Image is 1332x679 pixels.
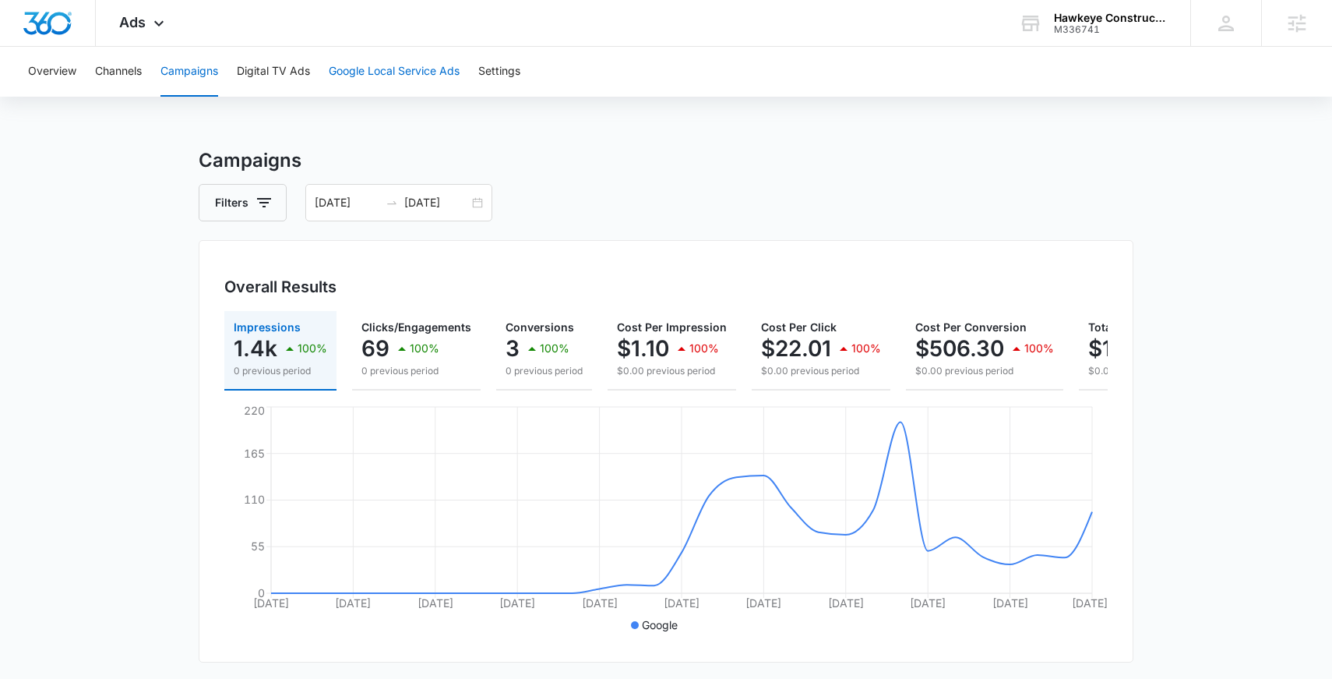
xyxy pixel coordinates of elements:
[253,596,289,610] tspan: [DATE]
[298,343,327,354] p: 100%
[540,343,569,354] p: 100%
[28,47,76,97] button: Overview
[418,596,453,610] tspan: [DATE]
[251,539,265,553] tspan: 55
[1088,320,1152,334] span: Total Spend
[1088,364,1239,378] p: $0.00 previous period
[361,336,389,361] p: 69
[664,596,699,610] tspan: [DATE]
[689,343,719,354] p: 100%
[361,320,471,334] span: Clicks/Engagements
[499,596,535,610] tspan: [DATE]
[386,196,398,209] span: swap-right
[386,196,398,209] span: to
[506,336,520,361] p: 3
[335,596,371,610] tspan: [DATE]
[506,320,574,334] span: Conversions
[582,596,618,610] tspan: [DATE]
[761,336,831,361] p: $22.01
[915,336,1004,361] p: $506.30
[851,343,881,354] p: 100%
[478,47,520,97] button: Settings
[1054,12,1168,24] div: account name
[315,194,379,211] input: Start date
[915,320,1027,334] span: Cost Per Conversion
[617,320,727,334] span: Cost Per Impression
[506,364,583,378] p: 0 previous period
[1072,596,1108,610] tspan: [DATE]
[244,404,265,417] tspan: 220
[244,447,265,460] tspan: 165
[992,596,1028,610] tspan: [DATE]
[761,320,837,334] span: Cost Per Click
[244,493,265,506] tspan: 110
[617,336,669,361] p: $1.10
[224,275,337,299] h3: Overall Results
[237,47,310,97] button: Digital TV Ads
[199,184,287,221] button: Filters
[234,320,301,334] span: Impressions
[1088,336,1189,361] p: $1,518.90
[828,596,864,610] tspan: [DATE]
[761,364,881,378] p: $0.00 previous period
[234,336,277,361] p: 1.4k
[915,364,1054,378] p: $0.00 previous period
[410,343,439,354] p: 100%
[745,596,781,610] tspan: [DATE]
[404,194,469,211] input: End date
[258,586,265,599] tspan: 0
[119,14,146,30] span: Ads
[1054,24,1168,35] div: account id
[642,617,678,633] p: Google
[199,147,1133,175] h3: Campaigns
[160,47,218,97] button: Campaigns
[910,596,946,610] tspan: [DATE]
[361,364,471,378] p: 0 previous period
[617,364,727,378] p: $0.00 previous period
[329,47,460,97] button: Google Local Service Ads
[1024,343,1054,354] p: 100%
[234,364,327,378] p: 0 previous period
[95,47,142,97] button: Channels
